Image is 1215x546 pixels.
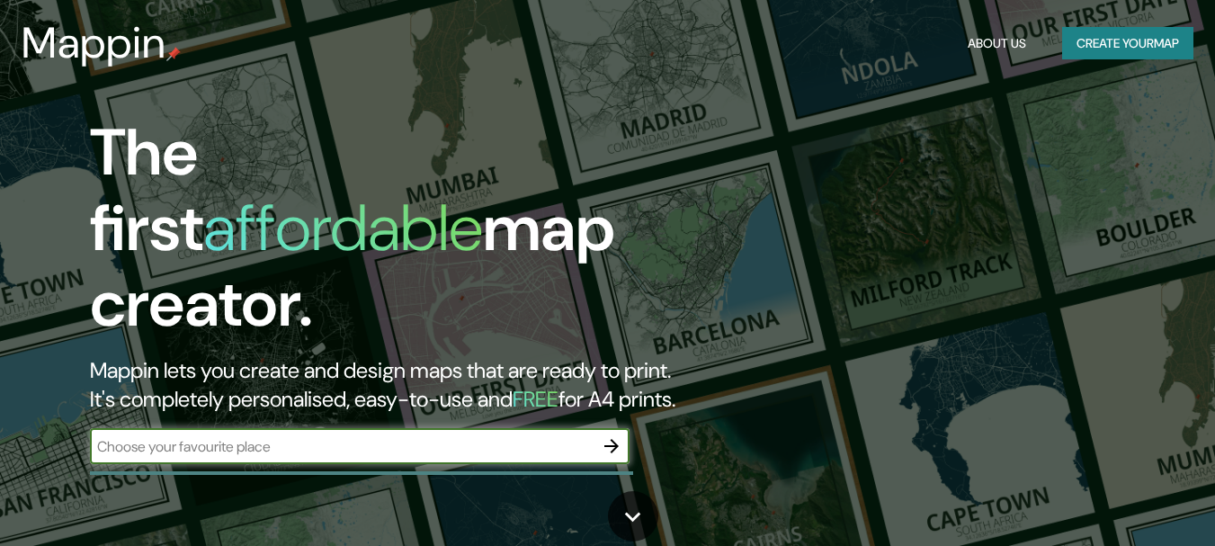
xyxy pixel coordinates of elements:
button: Create yourmap [1062,27,1193,60]
img: mappin-pin [166,47,181,61]
h3: Mappin [22,18,166,68]
h2: Mappin lets you create and design maps that are ready to print. It's completely personalised, eas... [90,356,698,414]
h5: FREE [513,385,558,413]
h1: The first map creator. [90,115,698,356]
h1: affordable [203,186,483,270]
button: About Us [960,27,1033,60]
input: Choose your favourite place [90,436,594,457]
